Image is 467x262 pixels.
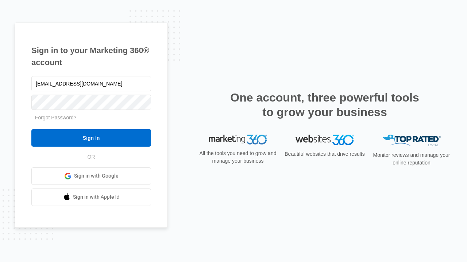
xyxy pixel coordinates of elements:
[31,167,151,185] a: Sign in with Google
[31,188,151,206] a: Sign in with Apple Id
[73,193,120,201] span: Sign in with Apple Id
[209,135,267,145] img: Marketing 360
[228,90,421,119] h2: One account, three powerful tools to grow your business
[284,150,366,158] p: Beautiful websites that drive results
[31,44,151,68] h1: Sign in to your Marketing 360® account
[382,135,441,147] img: Top Rated Local
[35,115,77,120] a: Forgot Password?
[31,76,151,91] input: Email
[296,135,354,145] img: Websites 360
[371,151,452,167] p: Monitor reviews and manage your online reputation
[82,153,100,161] span: OR
[31,129,151,147] input: Sign In
[197,150,279,165] p: All the tools you need to grow and manage your business
[74,172,119,180] span: Sign in with Google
